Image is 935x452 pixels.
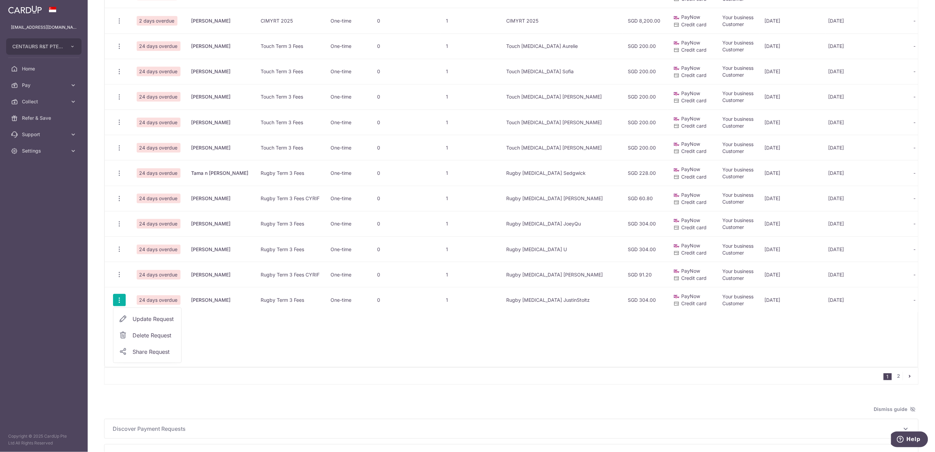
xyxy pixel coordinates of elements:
td: SGD 200.00 [623,84,668,109]
td: 0 [372,160,441,185]
td: Touch Term 3 Fees [255,109,325,135]
span: PayNow [682,243,700,248]
p: Discover Payment Requests [113,425,910,433]
span: Dismiss guide [874,405,916,413]
td: One-time [325,8,372,33]
td: 1 [441,186,501,211]
img: paynow-md-4fe65508ce96feda548756c5ee0e473c78d4820b8ea51387c6e4ad89e58a5e61.png [673,40,680,47]
span: Customer [723,72,744,78]
span: Your business [723,90,754,96]
img: paynow-md-4fe65508ce96feda548756c5ee0e473c78d4820b8ea51387c6e4ad89e58a5e61.png [673,14,680,21]
span: Credit card [682,199,707,205]
span: Customer [723,199,744,205]
td: [DATE] [759,135,826,160]
td: Rugby Term 3 Fees [255,211,325,236]
td: [PERSON_NAME] [186,34,255,59]
span: PayNow [682,141,700,147]
td: [PERSON_NAME] [186,135,255,160]
td: 1 [441,34,501,59]
td: 1 [441,135,501,160]
td: SGD 304.00 [623,236,668,262]
td: Rugby [MEDICAL_DATA] [PERSON_NAME] [501,262,623,287]
span: Customer [723,148,744,154]
span: Your business [723,268,754,274]
nav: pager [884,368,918,384]
td: 0 [372,84,441,109]
td: SGD 200.00 [623,34,668,59]
td: [DATE] [826,34,908,59]
td: Touch [MEDICAL_DATA] [PERSON_NAME] [501,135,623,160]
td: [PERSON_NAME] [186,109,255,135]
td: [DATE] [826,186,908,211]
td: One-time [325,236,372,262]
td: [PERSON_NAME] [186,236,255,262]
td: SGD 228.00 [623,160,668,185]
td: One-time [325,59,372,84]
span: Credit card [682,275,707,281]
span: Credit card [682,224,707,230]
td: One-time [325,34,372,59]
td: [DATE] [759,160,826,185]
td: SGD 200.00 [623,109,668,135]
span: Credit card [682,300,707,306]
span: Your business [723,40,754,46]
td: CIMYRT 2025 [501,8,623,33]
td: [DATE] [826,160,908,185]
td: 0 [372,109,441,135]
span: Customer [723,123,744,129]
td: 1 [441,211,501,236]
span: PayNow [682,268,700,274]
td: [DATE] [759,211,826,236]
span: 24 days overdue [137,92,180,102]
li: 1 [884,373,892,380]
td: [PERSON_NAME] [186,262,255,287]
td: Rugby Term 3 Fees CYRIF [255,262,325,287]
span: Customer [723,224,744,230]
td: CIMYRT 2025 [255,8,325,33]
span: Credit card [682,174,707,180]
td: [DATE] [826,236,908,262]
td: SGD 200.00 [623,59,668,84]
span: Your business [723,294,754,299]
td: Rugby Term 3 Fees [255,287,325,312]
td: Touch Term 3 Fees [255,135,325,160]
td: SGD 304.00 [623,211,668,236]
span: Settings [22,147,67,154]
td: [PERSON_NAME] [186,59,255,84]
td: 0 [372,287,441,312]
span: Your business [723,192,754,198]
span: Refer & Save [22,115,67,121]
td: Rugby [MEDICAL_DATA] JustinStoltz [501,287,623,312]
td: [DATE] [826,59,908,84]
span: 24 days overdue [137,41,180,51]
td: [DATE] [759,262,826,287]
span: PayNow [682,40,700,46]
td: 1 [441,236,501,262]
span: 24 days overdue [137,270,180,280]
p: [EMAIL_ADDRESS][DOMAIN_NAME] [11,24,77,31]
td: Touch [MEDICAL_DATA] [PERSON_NAME] [501,84,623,109]
td: 1 [441,160,501,185]
td: [DATE] [826,262,908,287]
img: paynow-md-4fe65508ce96feda548756c5ee0e473c78d4820b8ea51387c6e4ad89e58a5e61.png [673,217,680,224]
td: 1 [441,59,501,84]
span: Customer [723,250,744,256]
span: 24 days overdue [137,219,180,229]
td: SGD 200.00 [623,135,668,160]
span: Credit card [682,72,707,78]
img: paynow-md-4fe65508ce96feda548756c5ee0e473c78d4820b8ea51387c6e4ad89e58a5e61.png [673,293,680,300]
td: Touch Term 3 Fees [255,84,325,109]
td: Rugby [MEDICAL_DATA] Sedgwick [501,160,623,185]
td: SGD 91.20 [623,262,668,287]
td: [DATE] [759,8,826,33]
img: paynow-md-4fe65508ce96feda548756c5ee0e473c78d4820b8ea51387c6e4ad89e58a5e61.png [673,192,680,199]
td: One-time [325,160,372,185]
button: CENTAURS R&T PTE. LTD. [6,38,82,55]
td: [PERSON_NAME] [186,287,255,312]
td: [DATE] [826,8,908,33]
span: PayNow [682,293,700,299]
span: Credit card [682,22,707,27]
td: 1 [441,287,501,312]
td: 0 [372,186,441,211]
